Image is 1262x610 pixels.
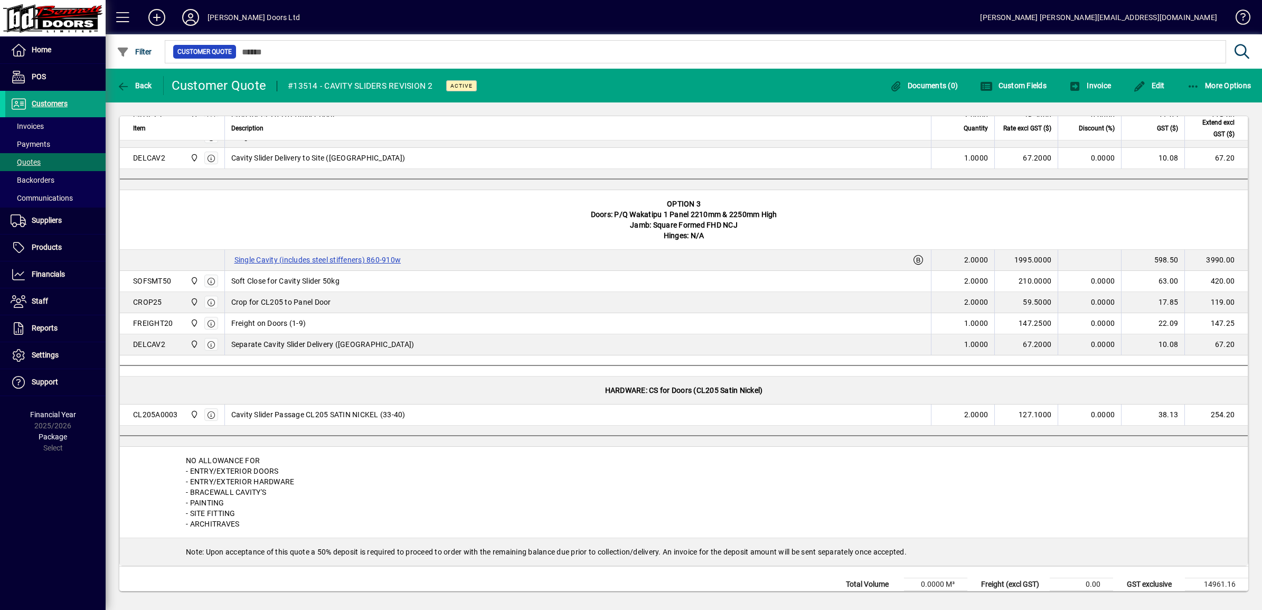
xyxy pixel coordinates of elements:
span: Home [32,45,51,54]
div: OPTION 3 Doors: P/Q Wakatipu 1 Panel 2210mm & 2250mm High Jamb: Square Formed FHD NCJ Hinges: N/A [120,190,1248,249]
div: DELCAV2 [133,339,165,350]
div: Customer Quote [172,77,267,94]
td: 2244.18 [1185,590,1248,603]
span: Support [32,378,58,386]
a: Financials [5,261,106,288]
a: Settings [5,342,106,369]
div: 67.2000 [1001,339,1051,350]
button: Add [140,8,174,27]
span: POS [32,72,46,81]
td: Freight (excl GST) [976,578,1050,590]
span: Staff [32,297,48,305]
span: Discount (%) [1079,122,1115,134]
td: 10.08 [1121,148,1184,169]
a: Quotes [5,153,106,171]
a: Knowledge Base [1228,2,1249,36]
a: Communications [5,189,106,207]
span: 2.0000 [964,276,988,286]
button: Back [114,76,155,95]
span: Extend excl GST ($) [1191,116,1235,139]
td: 598.50 [1121,250,1184,271]
span: Bennett Doors Ltd [187,409,200,420]
div: #13514 - CAVITY SLIDERS REVISION 2 [288,78,433,95]
span: Products [32,243,62,251]
a: Invoices [5,117,106,135]
div: [PERSON_NAME] [PERSON_NAME][EMAIL_ADDRESS][DOMAIN_NAME] [980,9,1217,26]
td: 0.0000 [1058,271,1121,292]
button: Documents (0) [887,76,960,95]
td: 0.0000 [1058,292,1121,313]
span: 2.0000 [964,255,988,265]
div: DELCAV2 [133,153,165,163]
span: Active [450,82,473,89]
span: Item [133,122,146,134]
td: 10.08 [1121,334,1184,355]
span: Custom Fields [980,81,1047,90]
button: Edit [1131,76,1167,95]
a: Payments [5,135,106,153]
span: 2.0000 [964,297,988,307]
span: Documents (0) [889,81,958,90]
span: Communications [11,194,73,202]
td: 0.0000 [1058,313,1121,334]
span: Freight on Doors (1-9) [231,318,306,329]
td: 147.25 [1184,313,1248,334]
span: 1.0000 [964,339,988,350]
span: Bennett Doors Ltd [187,296,200,308]
td: Total Volume [841,578,904,590]
td: Total Weight [841,590,904,603]
span: Bennett Doors Ltd [187,317,200,329]
span: Package [39,433,67,441]
span: Rate excl GST ($) [1003,122,1051,134]
td: 0.00 [1050,578,1113,590]
span: Reports [32,324,58,332]
td: GST exclusive [1122,578,1185,590]
button: Filter [114,42,155,61]
div: CROP25 [133,297,162,307]
td: 254.20 [1184,405,1248,426]
td: 3990.00 [1184,250,1248,271]
div: NO ALLOWANCE FOR - ENTRY/EXTERIOR DOORS - ENTRY/EXTERIOR HARDWARE - BRACEWALL CAVITY'S - PAINTING... [120,447,1248,538]
td: 14961.16 [1185,578,1248,590]
a: Suppliers [5,208,106,234]
div: HARDWARE: CS for Doors (CL205 Satin Nickel) [120,377,1248,404]
td: 17.85 [1121,292,1184,313]
label: Single Cavity (includes steel stiffeners) 860-910w [231,254,404,266]
span: Bennett Doors Ltd [187,339,200,350]
div: Note: Upon acceptance of this quote a 50% deposit is required to proceed to order with the remain... [120,538,1248,566]
span: Payments [11,140,50,148]
div: FREIGHT20 [133,318,173,329]
span: Financials [32,270,65,278]
a: Products [5,234,106,261]
span: Customer Quote [177,46,232,57]
div: [PERSON_NAME] Doors Ltd [208,9,300,26]
td: GST [1122,590,1185,603]
span: 1.0000 [964,318,988,329]
span: Backorders [11,176,54,184]
span: 1.0000 [964,153,988,163]
td: 38.13 [1121,405,1184,426]
span: GST ($) [1157,122,1178,134]
td: 22.09 [1121,313,1184,334]
td: 0.0000 [1058,405,1121,426]
span: Bennett Doors Ltd [187,152,200,164]
td: 67.20 [1184,148,1248,169]
div: 210.0000 [1001,276,1051,286]
a: POS [5,64,106,90]
div: CL205A0003 [133,409,178,420]
a: Backorders [5,171,106,189]
span: Quotes [11,158,41,166]
td: 67.20 [1184,334,1248,355]
a: Support [5,369,106,396]
div: 59.5000 [1001,297,1051,307]
span: Settings [32,351,59,359]
div: 147.2500 [1001,318,1051,329]
a: Staff [5,288,106,315]
td: 0.0000 Kg [904,590,967,603]
span: Cavity Slider Delivery to Site ([GEOGRAPHIC_DATA]) [231,153,406,163]
td: Rounding [976,590,1050,603]
div: 1995.0000 [1001,255,1051,265]
td: 420.00 [1184,271,1248,292]
span: Description [231,122,263,134]
td: 0.0000 [1058,334,1121,355]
